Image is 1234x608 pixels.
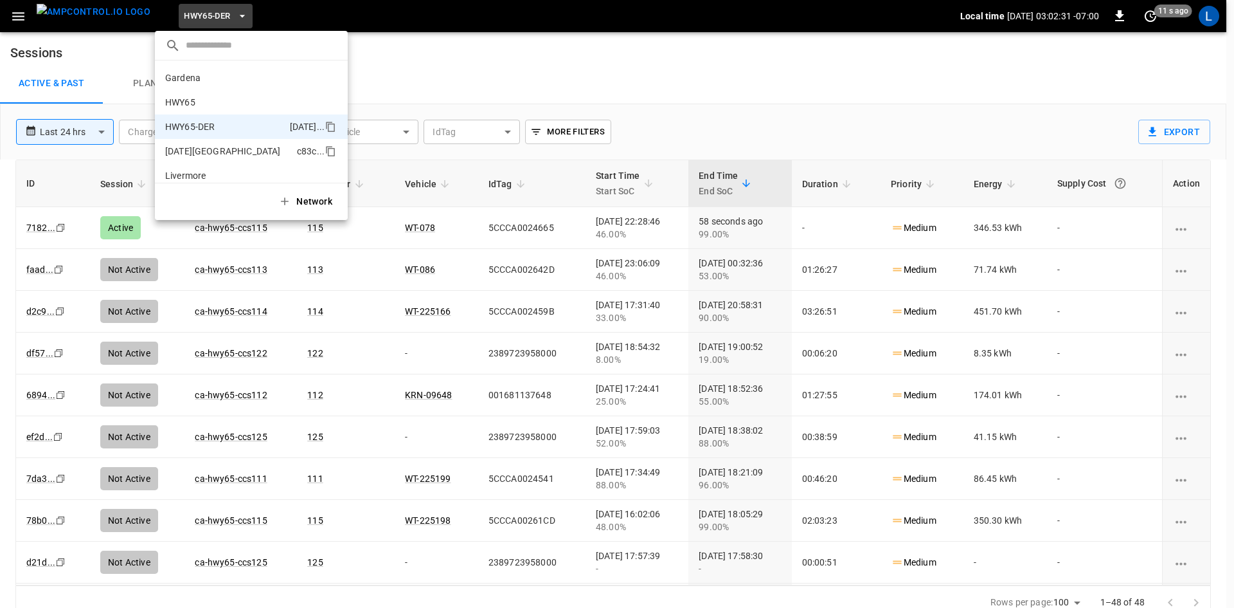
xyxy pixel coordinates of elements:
[271,189,343,215] button: Network
[324,143,338,159] div: copy
[165,145,292,158] p: [DATE][GEOGRAPHIC_DATA]
[165,96,292,109] p: HWY65
[165,120,285,133] p: HWY65-DER
[165,169,292,182] p: Livermore
[165,71,291,84] p: Gardena
[324,119,338,134] div: copy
